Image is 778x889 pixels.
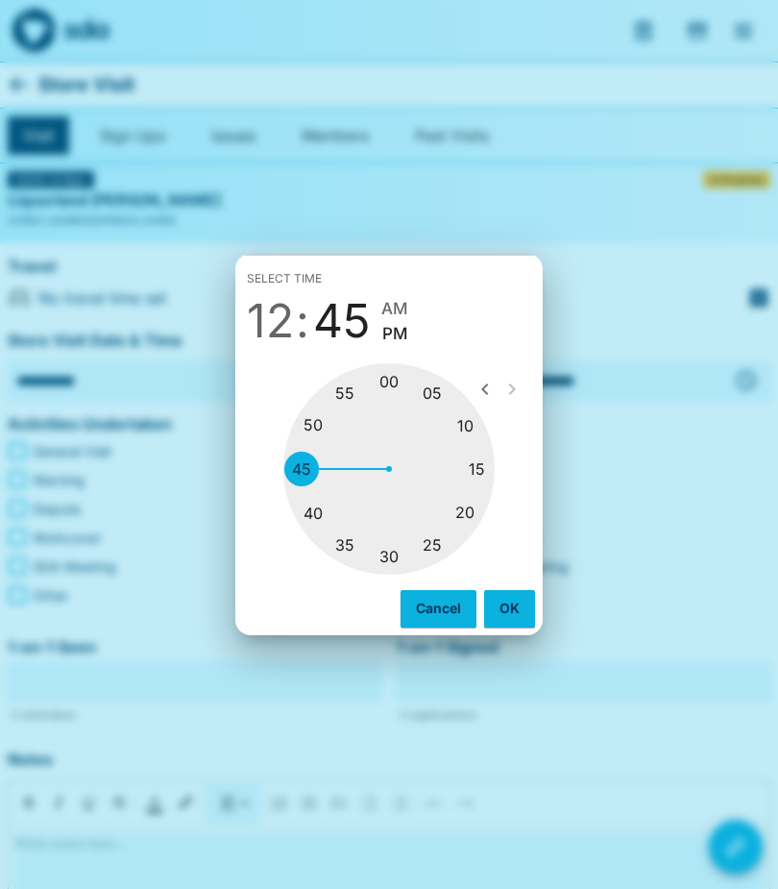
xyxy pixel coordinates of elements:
span: PM [382,321,408,347]
button: open previous view [466,370,504,408]
button: 45 [313,294,370,348]
button: OK [484,590,535,627]
button: 12 [247,294,294,348]
button: PM [381,321,408,347]
button: AM [381,296,408,322]
button: Cancel [401,590,476,627]
span: : [296,294,309,348]
span: Select time [247,263,322,294]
